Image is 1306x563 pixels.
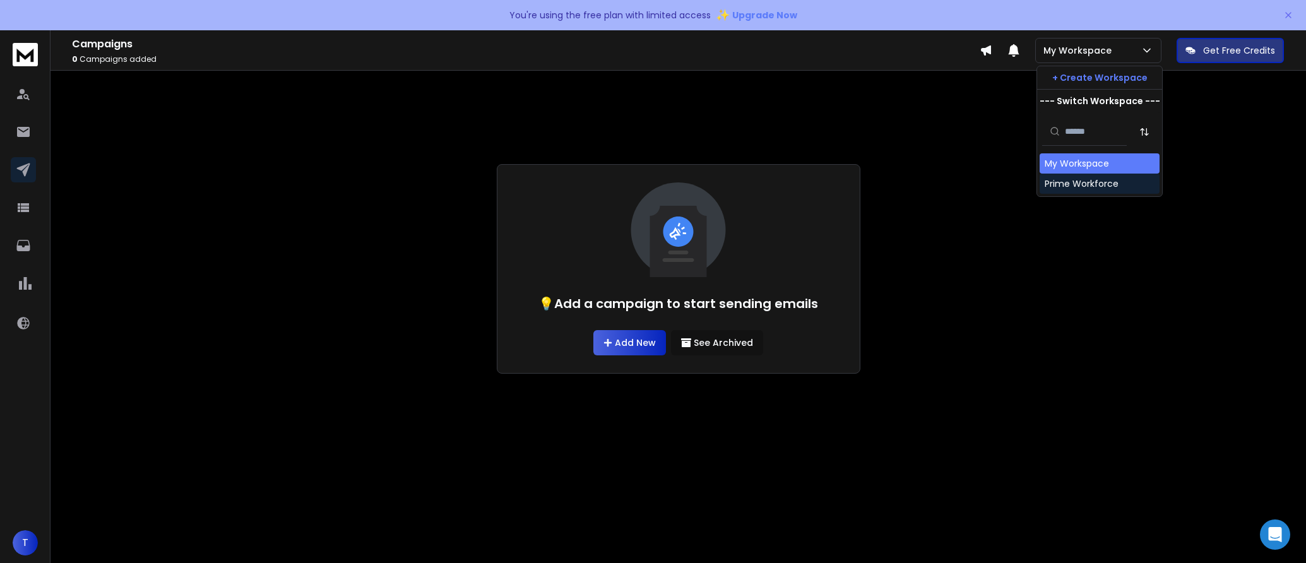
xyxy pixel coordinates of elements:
[1052,71,1148,84] p: + Create Workspace
[1132,119,1157,145] button: Sort by Sort A-Z
[716,6,730,24] span: ✨
[72,54,78,64] span: 0
[13,43,38,66] img: logo
[671,330,763,355] button: See Archived
[1043,44,1117,57] p: My Workspace
[72,37,980,52] h1: Campaigns
[13,530,38,555] button: T
[509,9,711,21] p: You're using the free plan with limited access
[1260,519,1290,550] div: Open Intercom Messenger
[538,295,818,312] h1: 💡Add a campaign to start sending emails
[72,54,980,64] p: Campaigns added
[1045,177,1119,190] div: Prime Workforce
[732,9,797,21] span: Upgrade Now
[1037,66,1162,89] button: + Create Workspace
[593,330,666,355] a: Add New
[716,3,797,28] button: ✨Upgrade Now
[1040,95,1160,107] p: --- Switch Workspace ---
[1045,157,1109,170] div: My Workspace
[1203,44,1275,57] p: Get Free Credits
[1177,38,1284,63] button: Get Free Credits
